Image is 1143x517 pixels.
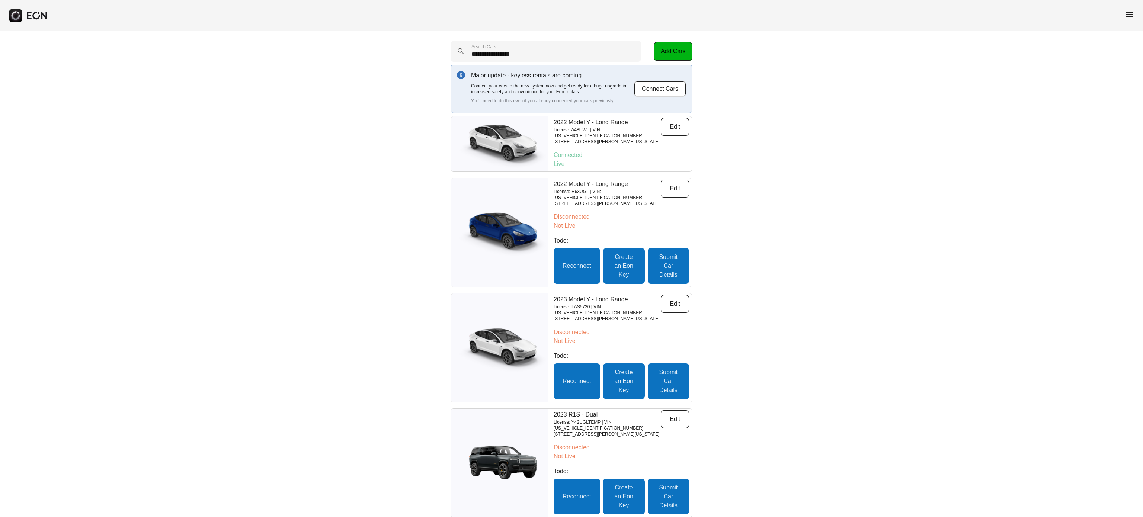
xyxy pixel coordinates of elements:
[661,410,689,428] button: Edit
[471,98,634,104] p: You'll need to do this even if you already connected your cars previously.
[554,452,689,461] p: Not Live
[457,71,465,79] img: info
[471,83,634,95] p: Connect your cars to the new system now and get ready for a huge upgrade in increased safety and ...
[554,467,689,476] p: Todo:
[554,443,689,452] p: Disconnected
[554,479,600,514] button: Reconnect
[648,248,689,284] button: Submit Car Details
[634,81,686,97] button: Connect Cars
[661,180,689,198] button: Edit
[554,236,689,245] p: Todo:
[554,127,661,139] p: License: A48UWL | VIN: [US_VEHICLE_IDENTIFICATION_NUMBER]
[554,316,661,322] p: [STREET_ADDRESS][PERSON_NAME][US_STATE]
[554,363,600,399] button: Reconnect
[451,120,548,168] img: car
[554,180,661,189] p: 2022 Model Y - Long Range
[648,479,689,514] button: Submit Car Details
[603,479,645,514] button: Create an Eon Key
[554,139,661,145] p: [STREET_ADDRESS][PERSON_NAME][US_STATE]
[451,439,548,487] img: car
[603,363,645,399] button: Create an Eon Key
[661,118,689,136] button: Edit
[554,118,661,127] p: 2022 Model Y - Long Range
[554,328,689,337] p: Disconnected
[603,248,645,284] button: Create an Eon Key
[554,419,661,431] p: License: Y42UGLTEMP | VIN: [US_VEHICLE_IDENTIFICATION_NUMBER]
[451,208,548,257] img: car
[554,248,600,284] button: Reconnect
[554,304,661,316] p: License: LAS5720 | VIN: [US_VEHICLE_IDENTIFICATION_NUMBER]
[661,295,689,313] button: Edit
[648,363,689,399] button: Submit Car Details
[554,200,661,206] p: [STREET_ADDRESS][PERSON_NAME][US_STATE]
[554,351,689,360] p: Todo:
[554,151,689,160] p: Connected
[554,160,689,168] p: Live
[554,410,661,419] p: 2023 R1S - Dual
[554,295,661,304] p: 2023 Model Y - Long Range
[471,44,496,50] label: Search Cars
[471,71,634,80] p: Major update - keyless rentals are coming
[654,42,692,61] button: Add Cars
[554,212,689,221] p: Disconnected
[451,324,548,372] img: car
[554,221,689,230] p: Not Live
[554,431,661,437] p: [STREET_ADDRESS][PERSON_NAME][US_STATE]
[554,337,689,346] p: Not Live
[1125,10,1134,19] span: menu
[554,189,661,200] p: License: R63UGL | VIN: [US_VEHICLE_IDENTIFICATION_NUMBER]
